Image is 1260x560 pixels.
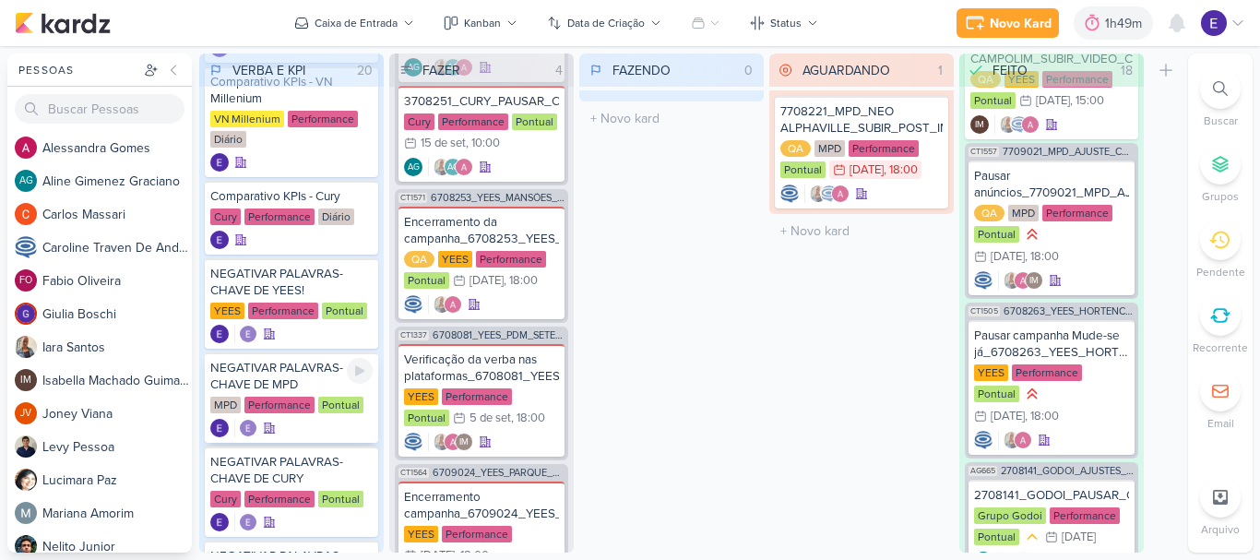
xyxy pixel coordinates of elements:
[210,153,229,172] div: Criador(a): Eduardo Quaresma
[210,491,241,507] div: Cury
[421,137,466,149] div: 15 de set
[398,468,429,478] span: CT1564
[974,328,1129,361] div: Pausar campanha Mude-se já_6708263_YEES_HORTENCIA_SUBIR_CRIATIVO_LEAD_ADS_MUDE-SE_JÁ
[974,271,993,290] div: Criador(a): Caroline Traven De Andrade
[404,526,438,542] div: YEES
[444,158,462,176] div: Aline Gimenez Graciano
[504,275,538,287] div: , 18:00
[583,105,760,132] input: + Novo kard
[210,266,373,299] div: NEGATIVAR PALAVRAS-CHAVE DE YEES!
[433,433,451,451] img: Iara Santos
[15,402,37,424] div: Joney Viana
[248,303,318,319] div: Performance
[444,295,462,314] img: Alessandra Gomes
[210,419,229,437] img: Eduardo Quaresma
[974,386,1019,402] div: Pontual
[404,214,559,247] div: Encerramento da campanha_6708253_YEES_MANSÕES_SUBIR_PEÇAS_CAMPANHA
[831,185,850,203] img: Alessandra Gomes
[1188,68,1253,129] li: Ctrl + F
[1014,271,1032,290] img: Alessandra Gomes
[234,325,257,343] div: Colaboradores: Eduardo Quaresma
[1025,271,1043,290] div: Isabella Machado Guimarães
[404,388,438,405] div: YEES
[1001,466,1135,476] span: 2708141_GODOI_AJUSTES_REUNIÃO_AB_SABIN_13.08
[1023,225,1041,244] div: Prioridade Alta
[404,93,559,110] div: 3708251_CURY_PAUSAR_CAMPANHA_DIA"C"_LINKEDIN
[15,203,37,225] img: Carlos Massari
[15,12,111,34] img: kardz.app
[15,435,37,458] img: Levy Pessoa
[990,14,1052,33] div: Novo Kard
[404,295,422,314] div: Criador(a): Caroline Traven De Andrade
[42,138,192,158] div: A l e s s a n d r a G o m e s
[447,163,459,173] p: AG
[820,185,838,203] img: Caroline Traven De Andrade
[15,236,37,258] img: Caroline Traven De Andrade
[470,275,504,287] div: [DATE]
[780,185,799,203] div: Criador(a): Caroline Traven De Andrade
[455,158,473,176] img: Alessandra Gomes
[239,325,257,343] img: Eduardo Quaresma
[476,251,546,268] div: Performance
[322,303,367,319] div: Pontual
[970,92,1016,109] div: Pontual
[42,471,192,490] div: L u c i m a r a P a z
[1003,431,1021,449] img: Iara Santos
[234,513,257,531] div: Colaboradores: Eduardo Quaresma
[42,172,192,191] div: A l i n e G i m e n e z G r a c i a n o
[404,410,449,426] div: Pontual
[244,209,315,225] div: Performance
[428,433,473,451] div: Colaboradores: Iara Santos, Alessandra Gomes, Isabella Machado Guimarães
[1003,147,1135,157] span: 7709021_MPD_AJUSTE_COPY_ANÚNCIO
[1025,251,1059,263] div: , 18:00
[210,303,244,319] div: YEES
[428,295,462,314] div: Colaboradores: Iara Santos, Alessandra Gomes
[210,419,229,437] div: Criador(a): Eduardo Quaresma
[957,8,1059,38] button: Novo Kard
[398,330,429,340] span: CT1337
[15,303,37,325] img: Giulia Boschi
[998,431,1032,449] div: Colaboradores: Iara Santos, Alessandra Gomes
[814,140,845,157] div: MPD
[442,526,512,542] div: Performance
[15,369,37,391] div: Isabella Machado Guimarães
[398,193,427,203] span: CT1571
[210,513,229,531] div: Criador(a): Eduardo Quaresma
[404,489,559,522] div: Encerramento campanha_6709024_YEES_PARQUE_BUENA_VISTA_NOVA_CAMPANHA_TEASER_META
[773,218,950,244] input: + Novo kard
[974,226,1019,243] div: Pontual
[974,364,1008,381] div: YEES
[991,251,1025,263] div: [DATE]
[404,433,422,451] div: Criador(a): Caroline Traven De Andrade
[1201,10,1227,36] img: Eduardo Quaresma
[1207,415,1234,432] p: Email
[1201,521,1240,538] p: Arquivo
[404,251,434,268] div: QA
[884,164,918,176] div: , 18:00
[15,336,37,358] img: Iara Santos
[849,140,919,157] div: Performance
[991,411,1025,423] div: [DATE]
[970,115,989,134] div: Isabella Machado Guimarães
[433,158,451,176] img: Iara Santos
[42,437,192,457] div: L e v y P e s s o a
[1202,188,1239,205] p: Grupos
[433,468,565,478] span: 6709024_YEES_PARQUE_BUENA_VISTA_NOVA_CAMPANHA_TEASER_META
[42,504,192,523] div: M a r i a n a A m o r i m
[1036,95,1070,107] div: [DATE]
[239,513,257,531] img: Eduardo Quaresma
[969,147,999,157] span: CT1557
[42,537,192,556] div: N e l i t o J u n i o r
[210,325,229,343] img: Eduardo Quaresma
[15,535,37,557] img: Nelito Junior
[780,161,826,178] div: Pontual
[1193,340,1248,356] p: Recorrente
[15,502,37,524] img: Mariana Amorim
[15,269,37,292] div: Fabio Oliveira
[511,412,545,424] div: , 18:00
[780,185,799,203] img: Caroline Traven De Andrade
[210,131,246,148] div: Diário
[210,74,373,107] div: Comparativo KPIs - VN Millenium
[433,330,565,340] span: 6708081_YEES_PDM_SETEMBRO
[1008,205,1039,221] div: MPD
